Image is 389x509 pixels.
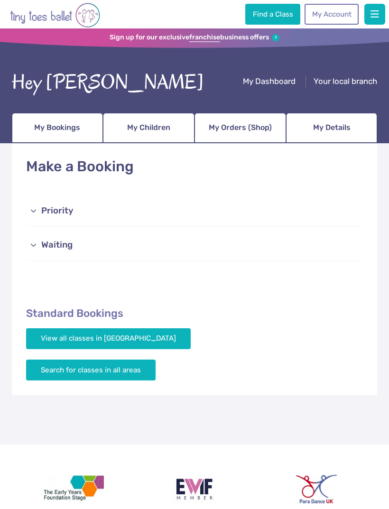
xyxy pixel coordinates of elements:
a: My Dashboard [243,76,296,88]
a: My Account [305,4,359,25]
a: My Bookings [12,113,103,143]
a: Your local branch [314,76,377,88]
h2: Standard Bookings [26,307,362,320]
strong: franchise [189,33,220,42]
a: Find a Class [245,4,300,25]
a: Priority [26,196,362,226]
span: My Details [313,120,351,135]
h1: Make a Booking [26,157,362,177]
a: Search for classes in all areas [26,360,156,380]
img: The Early Years Foundation Stage [41,475,104,503]
span: My Orders (Shop) [209,120,272,135]
a: My Orders (Shop) [194,113,286,143]
span: My Dashboard [243,76,296,86]
a: My Children [103,113,194,143]
a: My Details [286,113,378,143]
span: Your local branch [314,76,377,86]
img: tiny toes ballet [10,2,100,28]
span: My Children [127,120,170,135]
a: View all classes in [GEOGRAPHIC_DATA] [26,328,191,349]
div: Hey [PERSON_NAME] [12,68,204,97]
a: Waiting [26,231,362,261]
span: My Bookings [34,120,80,135]
a: Sign up for our exclusivefranchisebusiness offers [110,33,279,42]
img: Encouraging Women Into Franchising [172,475,217,503]
img: Para Dance UK [296,475,337,503]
